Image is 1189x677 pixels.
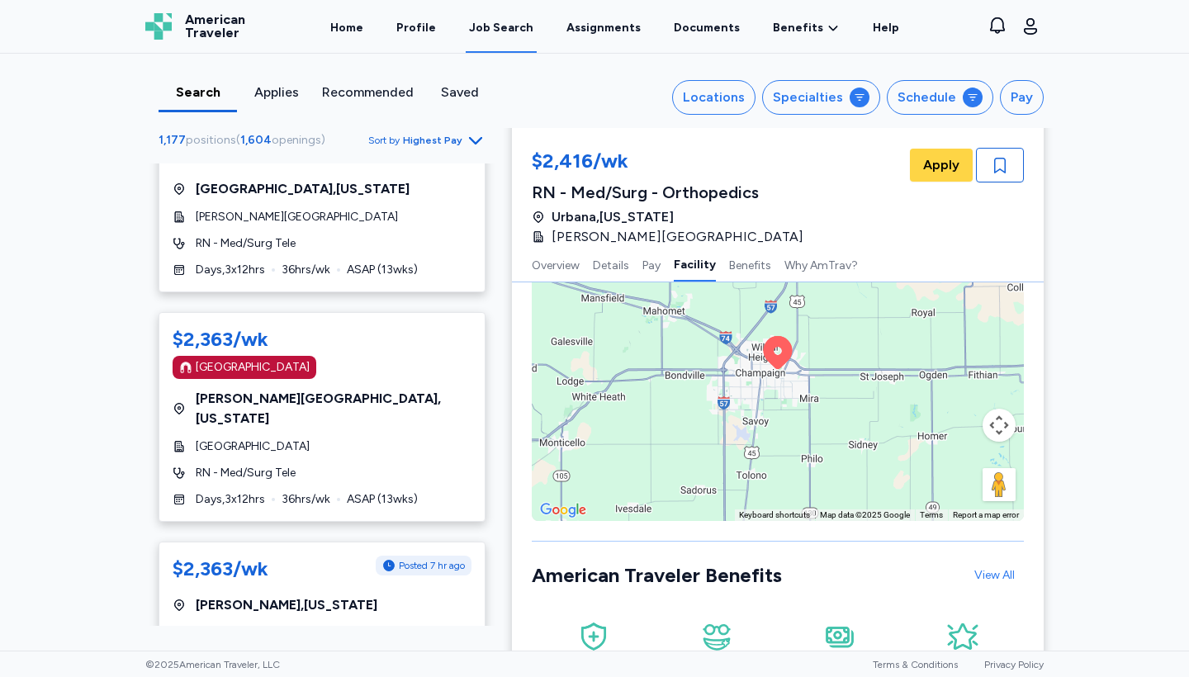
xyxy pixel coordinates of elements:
[898,88,956,107] div: Schedule
[196,438,310,455] span: [GEOGRAPHIC_DATA]
[399,559,465,572] span: Posted 7 hr ago
[173,556,268,582] div: $2,363/wk
[910,149,973,182] button: Apply
[642,247,661,282] button: Pay
[920,510,943,519] a: Terms (opens in new tab)
[165,83,230,102] div: Search
[552,207,674,227] span: Urbana , [US_STATE]
[1000,80,1044,115] button: Pay
[159,133,186,147] span: 1,177
[983,468,1016,501] button: Drag Pegman onto the map to open Street View
[683,88,745,107] div: Locations
[347,491,418,508] span: ASAP ( 13 wks)
[773,20,823,36] span: Benefits
[983,409,1016,442] button: Map camera controls
[762,80,880,115] button: Specialties
[196,262,265,278] span: Days , 3 x 12 hrs
[173,326,268,353] div: $2,363/wk
[159,132,332,149] div: ( )
[674,247,716,282] button: Facility
[536,499,590,521] img: Google
[196,235,296,252] span: RN - Med/Surg Tele
[552,227,803,247] span: [PERSON_NAME][GEOGRAPHIC_DATA]
[532,247,580,282] button: Overview
[773,20,840,36] a: Benefits
[185,13,245,40] span: American Traveler
[923,155,959,175] span: Apply
[953,510,1019,519] a: Report a map error
[403,134,462,147] span: Highest Pay
[322,83,414,102] div: Recommended
[145,13,172,40] img: Logo
[984,659,1044,670] a: Privacy Policy
[427,83,492,102] div: Saved
[532,563,782,587] span: American Traveler Benefits
[873,659,958,670] a: Terms & Conditions
[196,465,296,481] span: RN - Med/Surg Tele
[1011,88,1033,107] div: Pay
[532,181,813,204] div: RN - Med/Surg - Orthopedics
[532,148,813,178] div: $2,416/wk
[145,658,280,671] span: © 2025 American Traveler, LLC
[196,209,398,225] span: [PERSON_NAME][GEOGRAPHIC_DATA]
[196,595,377,615] span: [PERSON_NAME] , [US_STATE]
[272,133,321,147] span: openings
[196,491,265,508] span: Days , 3 x 12 hrs
[282,262,330,278] span: 36 hrs/wk
[368,130,486,150] button: Sort byHighest Pay
[347,262,418,278] span: ASAP ( 13 wks)
[469,20,533,36] div: Job Search
[186,133,236,147] span: positions
[196,179,410,199] span: [GEOGRAPHIC_DATA] , [US_STATE]
[196,625,451,641] span: MultiCare [PERSON_NAME][GEOGRAPHIC_DATA]
[820,510,910,519] span: Map data ©2025 Google
[729,247,771,282] button: Benefits
[196,389,471,428] span: [PERSON_NAME][GEOGRAPHIC_DATA] , [US_STATE]
[196,359,310,376] div: [GEOGRAPHIC_DATA]
[536,499,590,521] a: Open this area in Google Maps (opens a new window)
[593,247,629,282] button: Details
[240,133,272,147] span: 1,604
[964,561,1024,590] a: View All
[784,247,858,282] button: Why AmTrav?
[739,509,810,521] button: Keyboard shortcuts
[773,88,843,107] div: Specialties
[672,80,756,115] button: Locations
[887,80,993,115] button: Schedule
[244,83,309,102] div: Applies
[368,134,400,147] span: Sort by
[282,491,330,508] span: 36 hrs/wk
[466,2,537,53] a: Job Search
